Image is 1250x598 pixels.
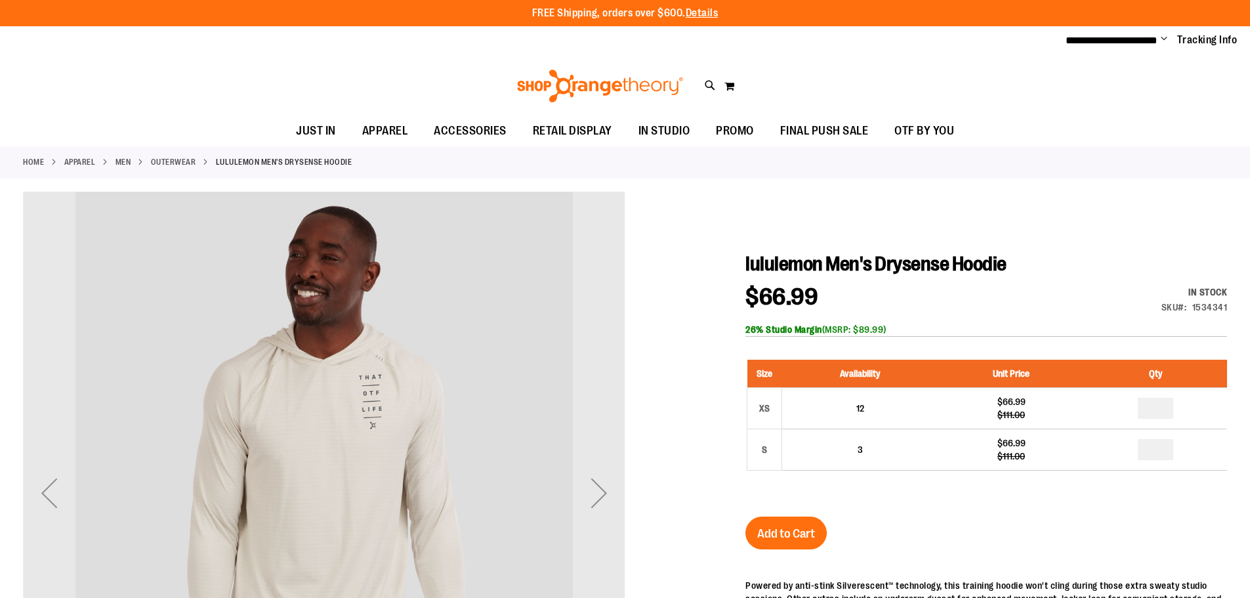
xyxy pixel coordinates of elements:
[745,323,1227,336] div: (MSRP: $89.99)
[533,116,612,146] span: RETAIL DISPLAY
[434,116,507,146] span: ACCESSORIES
[747,360,782,388] th: Size
[780,116,869,146] span: FINAL PUSH SALE
[1161,302,1187,312] strong: SKU
[151,156,196,168] a: Outerwear
[745,284,818,310] span: $66.99
[64,156,96,168] a: APPAREL
[216,156,352,168] strong: lululemon Men's Drysense Hoodie
[515,70,685,102] img: Shop Orangetheory
[1085,360,1227,388] th: Qty
[782,360,938,388] th: Availability
[115,156,131,168] a: MEN
[349,116,421,146] a: APPAREL
[767,116,882,146] a: FINAL PUSH SALE
[881,116,967,146] a: OTF BY YOU
[944,450,1077,463] div: $111.00
[1161,286,1228,299] div: Availability
[755,398,774,418] div: XS
[296,116,336,146] span: JUST IN
[1177,33,1238,47] a: Tracking Info
[362,116,408,146] span: APPAREL
[745,253,1007,275] span: lululemon Men's Drysense Hoodie
[755,440,774,459] div: S
[283,116,349,146] a: JUST IN
[858,444,863,455] span: 3
[532,6,719,21] p: FREE Shipping, orders over $600.
[745,324,822,335] b: 26% Studio Margin
[757,526,815,541] span: Add to Cart
[856,403,864,414] span: 12
[1192,301,1228,314] div: 1534341
[686,7,719,19] a: Details
[1161,33,1167,47] button: Account menu
[944,437,1077,450] div: $66.99
[421,116,520,146] a: ACCESSORIES
[703,116,767,146] a: PROMO
[938,360,1084,388] th: Unit Price
[638,116,690,146] span: IN STUDIO
[716,116,754,146] span: PROMO
[944,395,1077,408] div: $66.99
[1161,286,1228,299] div: In stock
[520,116,625,146] a: RETAIL DISPLAY
[625,116,703,146] a: IN STUDIO
[944,408,1077,421] div: $111.00
[23,156,44,168] a: Home
[745,517,827,549] button: Add to Cart
[894,116,954,146] span: OTF BY YOU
